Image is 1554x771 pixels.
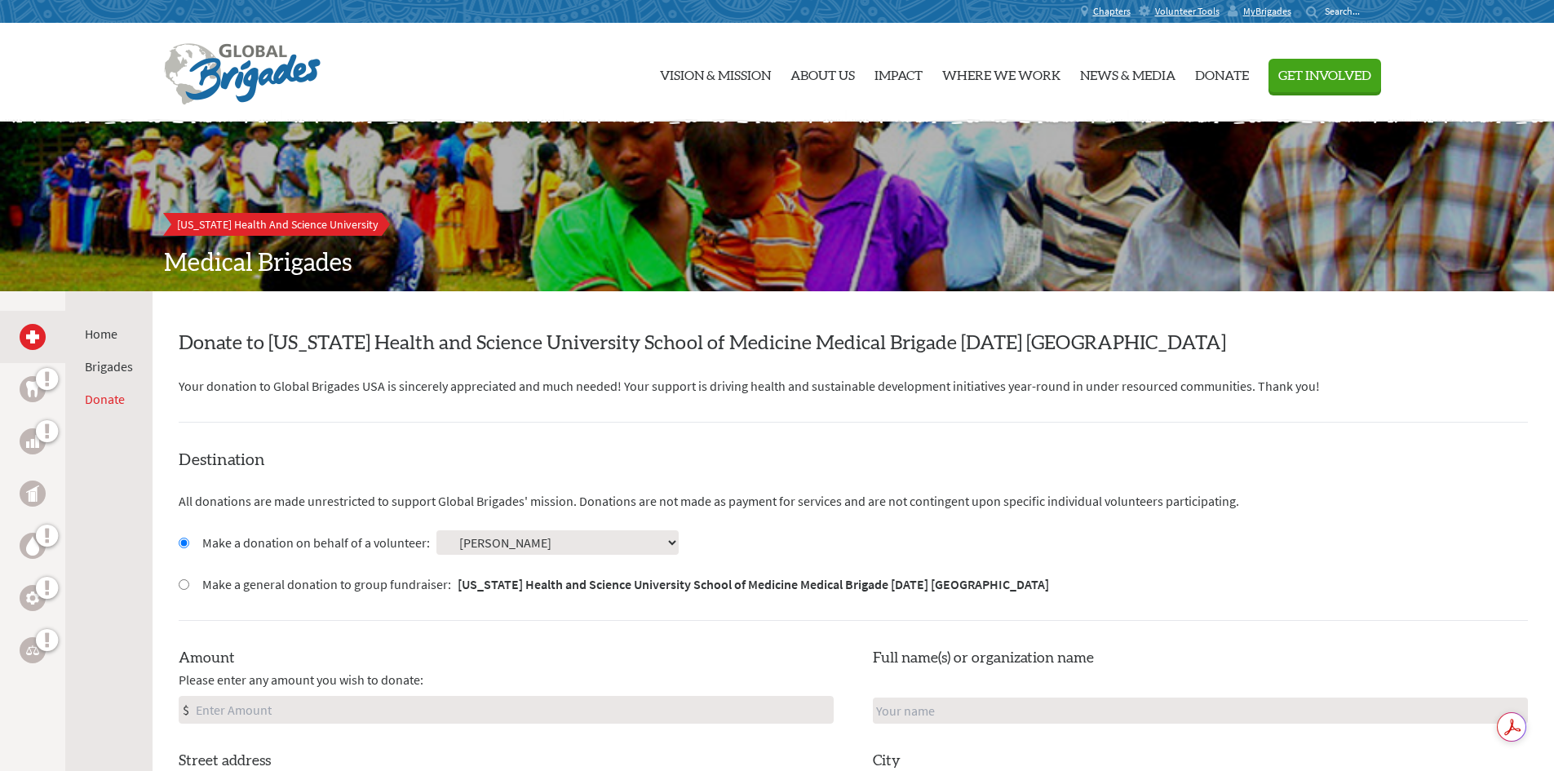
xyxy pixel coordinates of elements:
[26,435,39,448] img: Business
[660,30,771,115] a: Vision & Mission
[164,249,1391,278] h2: Medical Brigades
[26,592,39,605] img: Engineering
[85,324,133,343] li: Home
[177,217,379,232] span: [US_STATE] Health And Science University
[1155,5,1220,18] span: Volunteer Tools
[20,585,46,611] a: Engineering
[26,330,39,343] img: Medical
[1268,59,1381,92] button: Get Involved
[85,357,133,376] li: Brigades
[20,533,46,559] a: Water
[26,485,39,502] img: Public Health
[179,647,235,670] label: Amount
[85,389,133,409] li: Donate
[202,574,1049,594] label: Make a general donation to group fundraiser:
[1093,5,1131,18] span: Chapters
[873,698,1528,724] input: Your name
[85,358,133,374] a: Brigades
[85,391,125,407] a: Donate
[26,381,39,397] img: Dental
[164,213,392,236] a: [US_STATE] Health And Science University
[202,533,430,552] label: Make a donation on behalf of a volunteer:
[1278,69,1371,82] span: Get Involved
[1080,30,1175,115] a: News & Media
[20,324,46,350] a: Medical
[85,326,117,342] a: Home
[179,491,1528,511] p: All donations are made unrestricted to support Global Brigades' mission. Donations are not made a...
[1243,5,1291,18] span: MyBrigades
[179,376,1528,396] p: Your donation to Global Brigades USA is sincerely appreciated and much needed! Your support is dr...
[458,576,1049,592] strong: [US_STATE] Health and Science University School of Medicine Medical Brigade [DATE] [GEOGRAPHIC_DATA]
[20,376,46,402] a: Dental
[164,43,321,105] img: Global Brigades Logo
[179,449,1528,472] h4: Destination
[942,30,1060,115] a: Where We Work
[1195,30,1249,115] a: Donate
[790,30,855,115] a: About Us
[20,428,46,454] a: Business
[1325,5,1371,17] input: Search...
[179,670,423,689] span: Please enter any amount you wish to donate:
[873,647,1094,670] label: Full name(s) or organization name
[179,697,193,723] div: $
[179,330,1528,357] h2: Donate to [US_STATE] Health and Science University School of Medicine Medical Brigade [DATE] [GEO...
[26,536,39,555] img: Water
[26,645,39,655] img: Legal Empowerment
[193,697,833,723] input: Enter Amount
[874,30,923,115] a: Impact
[20,637,46,663] a: Legal Empowerment
[20,481,46,507] a: Public Health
